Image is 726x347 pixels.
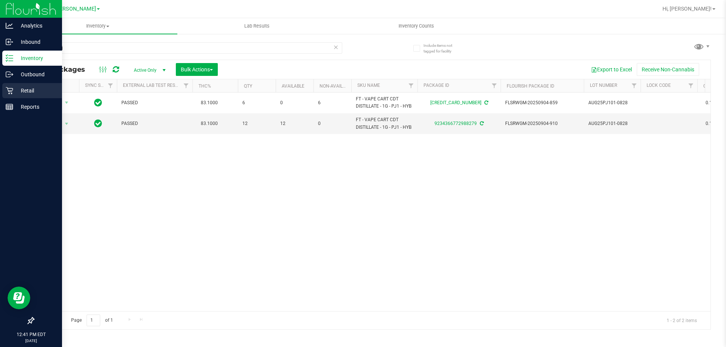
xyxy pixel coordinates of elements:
span: Page of 1 [65,315,119,326]
a: 9234366772988279 [434,121,477,126]
a: Inventory [18,18,177,34]
span: 0.1180 [702,118,724,129]
span: Lab Results [234,23,280,29]
span: Bulk Actions [181,66,213,72]
a: THC% [199,83,211,89]
span: FT - VAPE CART CDT DISTILLATE - 1G - PJ1 - HYB [356,96,413,110]
a: Inventory Counts [337,18,496,34]
a: Sync Status [85,83,114,88]
span: 1 - 2 of 2 items [661,315,703,326]
input: Search Package ID, Item Name, SKU, Lot or Part Number... [33,42,342,54]
span: Hi, [PERSON_NAME]! [662,6,712,12]
span: 0 [280,99,309,106]
span: select [62,119,71,129]
a: Lot Number [590,83,617,88]
iframe: Resource center [8,287,30,309]
a: SKU Name [357,83,380,88]
span: Include items not tagged for facility [423,43,461,54]
span: 12 [280,120,309,127]
p: Outbound [13,70,59,79]
a: Available [282,83,304,89]
span: Sync from Compliance System [483,100,488,105]
p: Reports [13,102,59,111]
span: All Packages [39,65,93,74]
span: In Sync [94,97,102,108]
a: Flourish Package ID [507,83,554,89]
span: Sync from Compliance System [479,121,484,126]
span: AUG25PJ101-0828 [588,99,636,106]
a: Qty [244,83,252,89]
p: Inbound [13,37,59,46]
span: Inventory [18,23,177,29]
inline-svg: Analytics [6,22,13,29]
span: 83.1000 [197,97,222,108]
p: Retail [13,86,59,95]
a: Filter [405,79,417,92]
span: In Sync [94,118,102,129]
a: Filter [104,79,117,92]
p: 12:41 PM EDT [3,331,59,338]
span: 12 [242,120,271,127]
inline-svg: Inbound [6,38,13,46]
a: Lock Code [647,83,671,88]
span: 6 [318,99,347,106]
a: Non-Available [320,83,353,89]
a: Package ID [423,83,449,88]
input: 1 [87,315,100,326]
span: 6 [242,99,271,106]
a: [CREDIT_CARD_NUMBER] [430,100,481,105]
a: CBD% [703,83,715,89]
p: Analytics [13,21,59,30]
button: Receive Non-Cannabis [637,63,699,76]
span: Clear [333,42,338,52]
span: 0.1180 [702,97,724,108]
span: FT - VAPE CART CDT DISTILLATE - 1G - PJ1 - HYB [356,116,413,131]
inline-svg: Outbound [6,71,13,78]
a: Filter [628,79,641,92]
a: Lab Results [177,18,337,34]
span: select [62,97,71,108]
span: 83.1000 [197,118,222,129]
a: Filter [685,79,697,92]
span: FLSRWGM-20250904-910 [505,120,579,127]
a: Filter [488,79,501,92]
span: AUG25PJ101-0828 [588,120,636,127]
span: PASSED [121,120,188,127]
span: FLSRWGM-20250904-859 [505,99,579,106]
span: PASSED [121,99,188,106]
p: Inventory [13,54,59,63]
inline-svg: Reports [6,103,13,111]
button: Bulk Actions [176,63,218,76]
span: Inventory Counts [388,23,444,29]
button: Export to Excel [586,63,637,76]
span: 0 [318,120,347,127]
inline-svg: Inventory [6,54,13,62]
a: External Lab Test Result [123,83,182,88]
a: Filter [180,79,192,92]
span: [PERSON_NAME] [54,6,96,12]
p: [DATE] [3,338,59,344]
inline-svg: Retail [6,87,13,94]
